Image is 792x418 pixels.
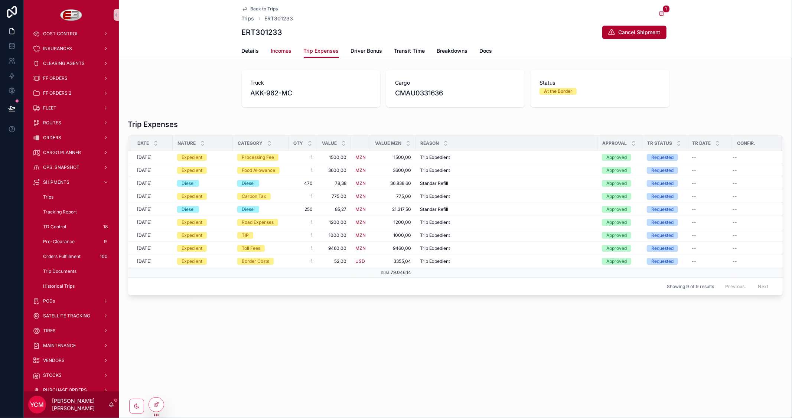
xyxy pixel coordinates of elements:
a: [DATE] [137,258,168,264]
span: Truck [251,79,371,86]
span: -- [692,232,696,238]
a: INSURANCES [28,42,114,55]
div: Approved [606,219,627,226]
a: Expedient [177,167,228,174]
span: SATELLITE TRACKING [43,313,90,319]
a: Expedient [177,232,228,239]
span: 52,00 [322,258,346,264]
a: -- [692,219,728,225]
a: Requested [647,180,683,187]
div: Expedient [182,245,202,252]
a: 85,27 [322,206,346,212]
a: Details [242,44,259,59]
a: MZN [355,219,366,225]
a: Carbon Tax [237,193,284,200]
a: Orders Fulfillment100 [37,250,114,263]
div: 18 [101,222,110,231]
a: [DATE] [137,193,168,199]
span: ORDERS [43,135,61,141]
span: Standar Refill [420,206,448,212]
a: 1200,00 [322,219,346,225]
a: Diesel [177,180,228,187]
a: USD [355,258,366,264]
span: Cargo [395,79,516,86]
a: -- [733,219,773,225]
a: PODs [28,294,114,308]
a: [DATE] [137,232,168,238]
span: -- [692,154,696,160]
div: Requested [651,245,674,252]
a: Trip Expedient [420,219,593,225]
a: 775,00 [375,193,411,199]
a: Requested [647,219,683,226]
a: MZN [355,245,366,251]
span: Trip Expenses [304,47,339,55]
a: MAINTENANCE [28,339,114,352]
span: TD Control [43,224,66,230]
a: Approved [602,232,638,239]
a: 1 [293,193,313,199]
span: Driver Bonus [351,47,382,55]
div: Requested [651,193,674,200]
a: Processing Fee [237,154,284,161]
a: Diesel [237,180,284,187]
div: scrollable content [24,30,119,391]
a: Expedient [177,258,228,265]
a: Transit Time [394,44,425,59]
button: 1 [657,10,666,19]
a: Requested [647,232,683,239]
a: TD Control18 [37,220,114,234]
a: Approved [602,193,638,200]
span: -- [692,193,696,199]
a: 9460,00 [322,245,346,251]
span: -- [733,232,737,238]
a: 21.317,50 [375,206,411,212]
a: FF ORDERS [28,72,114,85]
span: -- [733,258,737,264]
a: MZN [355,193,366,199]
a: Approved [602,245,638,252]
span: 1 [293,258,313,264]
a: CLEARING AGENTS [28,57,114,70]
span: [DATE] [137,193,151,199]
span: ROUTES [43,120,61,126]
div: 9 [101,237,110,246]
span: Trips [43,194,53,200]
span: MZN [355,206,366,212]
span: -- [733,154,737,160]
div: Requested [651,167,674,174]
span: [DATE] [137,206,151,212]
a: MZN [355,154,366,160]
span: PODs [43,298,55,304]
a: 470 [293,180,313,186]
a: Approved [602,180,638,187]
span: Incomes [271,47,292,55]
span: 1500,00 [375,154,411,160]
a: -- [692,167,728,173]
a: TIRES [28,324,114,337]
a: Food Allowance [237,167,284,174]
span: 3355,04 [375,258,411,264]
a: -- [733,180,773,186]
a: COST CONTROL [28,27,114,40]
span: -- [692,206,696,212]
span: 1 [293,167,313,173]
span: MZN [355,232,366,238]
a: Trip Expedient [420,245,593,251]
a: Back to Trips [242,6,278,12]
a: 250 [293,206,313,212]
a: 1000,00 [322,232,346,238]
a: 1200,00 [375,219,411,225]
div: Requested [651,180,674,187]
a: 1500,00 [322,154,346,160]
a: Approved [602,258,638,265]
span: -- [692,258,696,264]
span: Trip Expedient [420,193,450,199]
